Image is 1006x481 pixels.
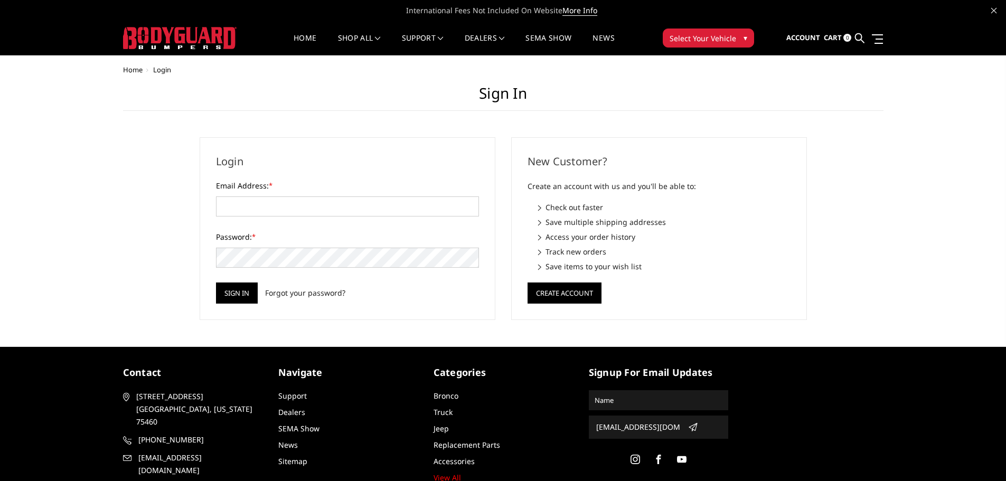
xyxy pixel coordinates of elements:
span: Account [786,33,820,42]
a: Sitemap [278,456,307,466]
a: shop all [338,34,381,55]
a: Dealers [278,407,305,417]
a: Cart 0 [824,24,851,52]
span: [PHONE_NUMBER] [138,433,261,446]
label: Email Address: [216,180,479,191]
input: Name [590,392,727,409]
h5: contact [123,365,262,380]
a: News [593,34,614,55]
h2: Login [216,154,479,169]
li: Access your order history [538,231,791,242]
input: Email [592,419,684,436]
button: Select Your Vehicle [663,29,754,48]
a: Home [123,65,143,74]
a: Dealers [465,34,505,55]
label: Password: [216,231,479,242]
li: Save items to your wish list [538,261,791,272]
a: Account [786,24,820,52]
span: Cart [824,33,842,42]
span: Select Your Vehicle [670,33,736,44]
span: 0 [843,34,851,42]
p: Create an account with us and you'll be able to: [528,180,791,193]
a: Truck [434,407,453,417]
a: Jeep [434,423,449,433]
span: Login [153,65,171,74]
h5: Categories [434,365,573,380]
span: [STREET_ADDRESS] [GEOGRAPHIC_DATA], [US_STATE] 75460 [136,390,259,428]
h1: Sign in [123,84,883,111]
h5: signup for email updates [589,365,728,380]
a: News [278,440,298,450]
a: SEMA Show [278,423,319,433]
a: Replacement Parts [434,440,500,450]
a: SEMA Show [525,34,571,55]
a: More Info [562,5,597,16]
a: Home [294,34,316,55]
h2: New Customer? [528,154,791,169]
img: BODYGUARD BUMPERS [123,27,237,49]
h5: Navigate [278,365,418,380]
span: ▾ [744,32,747,43]
a: Bronco [434,391,458,401]
a: Accessories [434,456,475,466]
a: Support [402,34,444,55]
li: Track new orders [538,246,791,257]
a: Create Account [528,287,601,297]
a: Forgot your password? [265,287,345,298]
input: Sign in [216,282,258,304]
a: [PHONE_NUMBER] [123,433,262,446]
li: Check out faster [538,202,791,213]
li: Save multiple shipping addresses [538,216,791,228]
a: [EMAIL_ADDRESS][DOMAIN_NAME] [123,451,262,477]
button: Create Account [528,282,601,304]
span: [EMAIL_ADDRESS][DOMAIN_NAME] [138,451,261,477]
a: Support [278,391,307,401]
